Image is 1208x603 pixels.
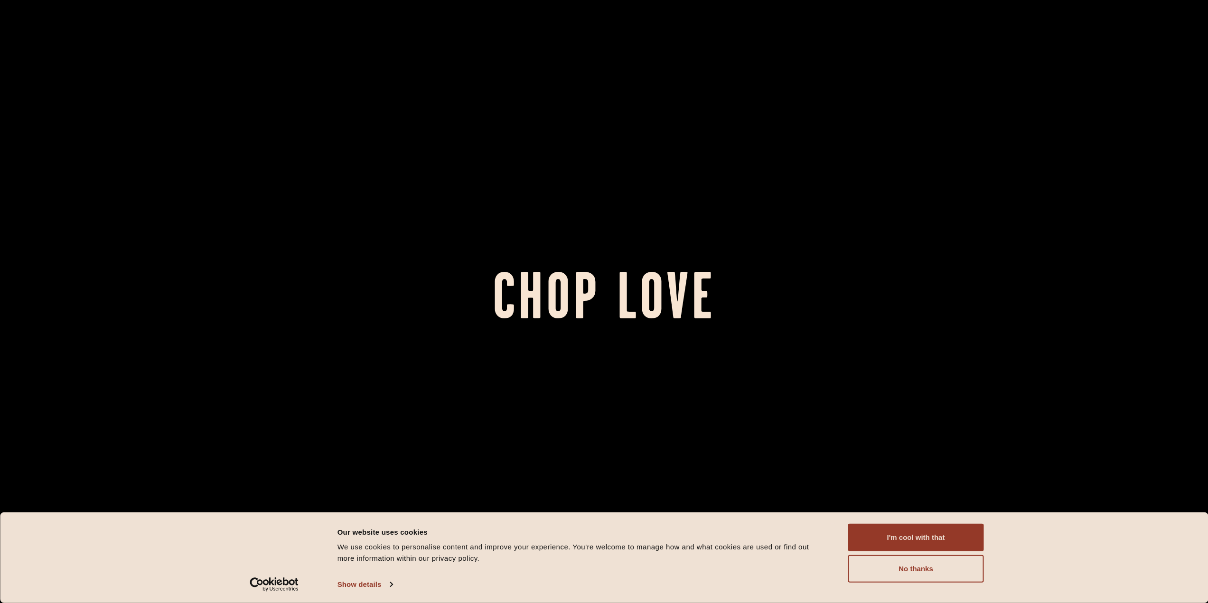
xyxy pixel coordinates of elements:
div: We use cookies to personalise content and improve your experience. You're welcome to manage how a... [337,541,827,564]
a: Usercentrics Cookiebot - opens in a new window [233,577,316,592]
div: Our website uses cookies [337,526,827,538]
a: Show details [337,577,393,592]
button: I'm cool with that [848,524,984,551]
button: No thanks [848,555,984,583]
